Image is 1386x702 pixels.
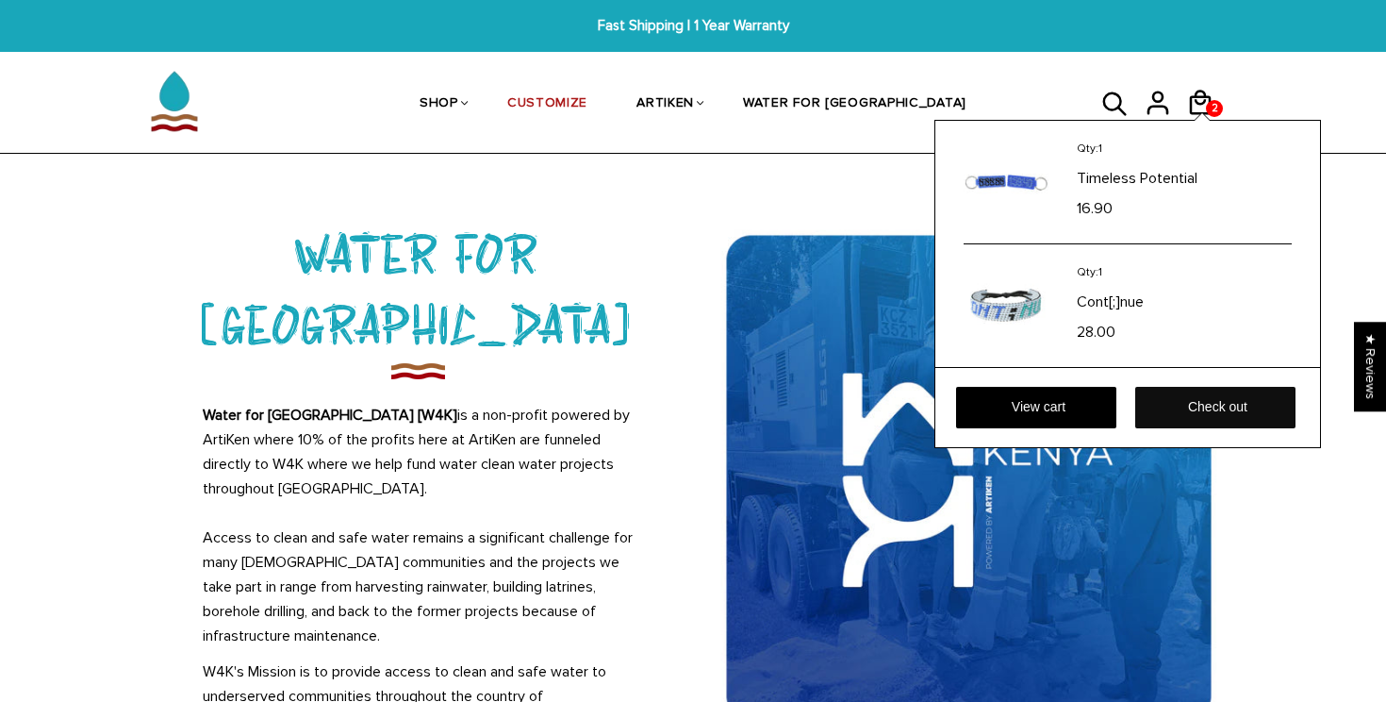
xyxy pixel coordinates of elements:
[964,263,1048,348] img: Beaded ArtiKen Cont;nue Bracelet
[1098,142,1102,156] span: 1
[156,216,679,358] h3: WATER FOR [GEOGRAPHIC_DATA]
[203,403,650,648] p: is a non-profit powered by ArtiKen where 10% of the profits here at ArtiKen are funneled directly...
[1077,263,1289,282] p: Qty:
[388,358,447,384] img: imgboder_1200x.png
[1077,199,1113,218] span: 16.90
[203,406,457,425] strong: Water for [GEOGRAPHIC_DATA] [W4K]
[507,55,587,155] a: CUSTOMIZE
[1077,140,1289,159] p: Qty:
[1077,163,1289,191] a: Timeless Potential
[1135,387,1295,428] a: Check out
[1207,95,1223,122] span: 2
[1354,322,1386,411] div: Click to open Judge.me floating reviews tab
[1098,265,1102,279] span: 1
[427,15,959,37] span: Fast Shipping | 1 Year Warranty
[636,55,694,155] a: ARTIKEN
[1077,287,1289,314] a: Cont[;]nue
[956,387,1116,428] a: View cart
[1077,323,1115,342] span: 28.00
[743,55,966,155] a: WATER FOR [GEOGRAPHIC_DATA]
[420,55,458,155] a: SHOP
